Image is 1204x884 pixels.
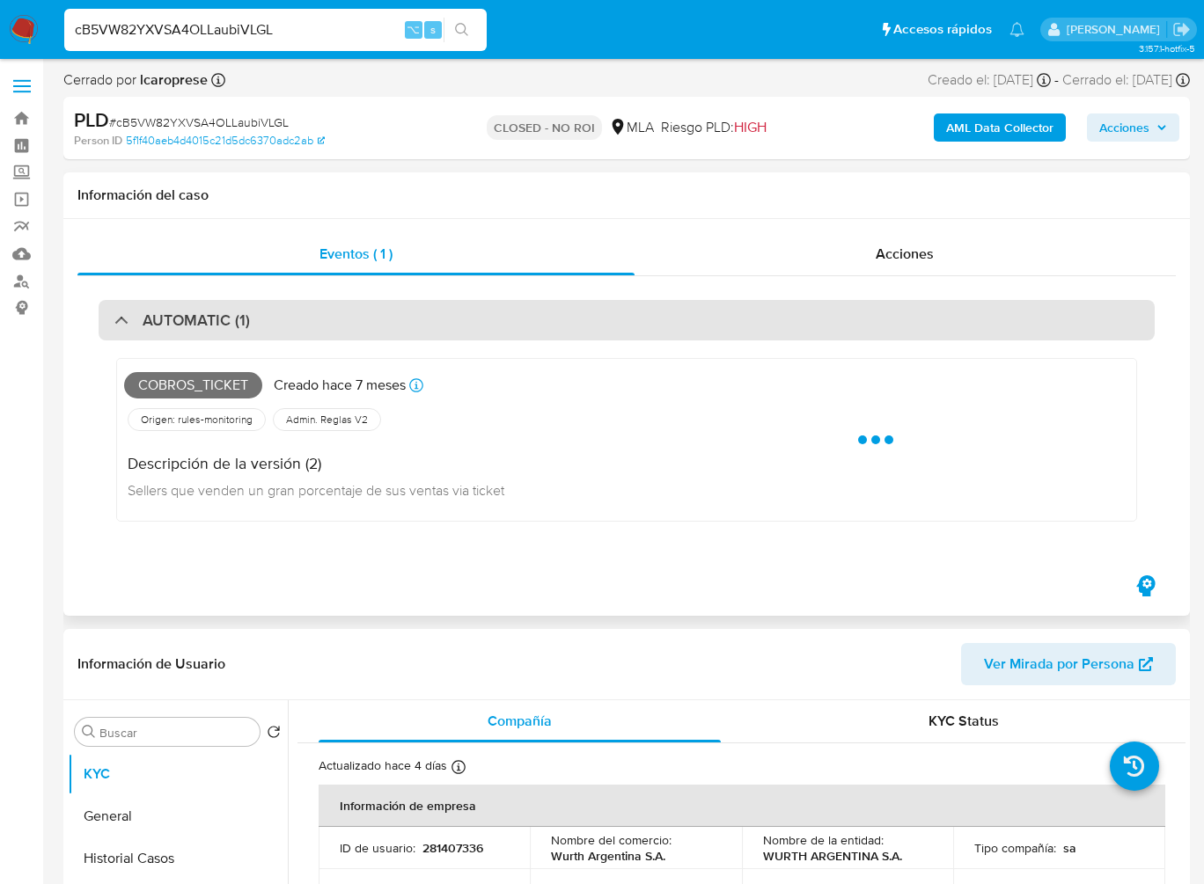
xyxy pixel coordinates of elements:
p: WURTH ARGENTINA S.A. [763,848,902,864]
h1: Información de Usuario [77,655,225,673]
button: Historial Casos [68,837,288,880]
p: CLOSED - NO ROI [487,115,602,140]
button: Ver Mirada por Persona [961,643,1176,685]
div: AUTOMATIC (1) [99,300,1155,340]
span: Admin. Reglas V2 [284,413,370,427]
p: Tipo compañía : [974,840,1056,856]
p: sa [1063,840,1076,856]
span: Ver Mirada por Persona [984,643,1134,685]
p: 281407336 [422,840,483,856]
h1: Información del caso [77,186,1176,204]
input: Buscar [99,725,253,741]
span: Accesos rápidos [893,20,992,39]
h3: AUTOMATIC (1) [143,310,250,330]
p: Wurth Argentina S.A. [551,848,665,864]
span: Riesgo PLD: [661,118,767,137]
span: Compañía [488,711,552,731]
a: Salir [1172,20,1191,39]
b: AML Data Collector [946,113,1053,142]
div: Creado el: [DATE] [928,70,1051,90]
span: Acciones [1099,113,1149,142]
span: Cerrado por [63,70,208,90]
span: # cB5VW82YXVSA4OLLaubiVLGL [109,113,289,131]
p: Actualizado hace 4 días [319,757,447,774]
a: Notificaciones [1009,22,1024,37]
span: Sellers que venden un gran porcentaje de sus ventas via ticket [128,480,504,500]
span: Cobros_ticket [124,372,262,398]
button: AML Data Collector [934,113,1066,142]
span: Origen: rules-monitoring [139,413,254,427]
p: jessica.fukman@mercadolibre.com [1067,21,1166,38]
span: s [430,21,436,38]
p: Nombre de la entidad : [763,832,884,848]
span: Eventos ( 1 ) [319,244,393,264]
p: Nombre del comercio : [551,832,672,848]
span: HIGH [734,117,767,137]
h4: Descripción de la versión (2) [128,454,504,473]
button: Acciones [1087,113,1179,142]
input: Buscar usuario o caso... [64,18,487,41]
button: General [68,795,288,837]
p: ID de usuario : [340,840,415,856]
p: Creado hace 7 meses [274,376,406,395]
th: Información de empresa [319,785,1165,827]
button: Volver al orden por defecto [267,725,281,744]
button: Buscar [82,725,96,739]
span: - [1054,70,1059,90]
span: ⌥ [407,21,420,38]
b: PLD [74,106,109,134]
div: MLA [609,118,654,137]
span: KYC Status [929,711,999,731]
button: search-icon [444,18,480,42]
b: Person ID [74,133,122,149]
a: 5f1f40aeb4d4015c21d5dc6370adc2ab [126,133,325,149]
b: lcaroprese [136,69,208,90]
div: Cerrado el: [DATE] [1062,70,1190,90]
span: Acciones [876,244,934,264]
button: KYC [68,753,288,795]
